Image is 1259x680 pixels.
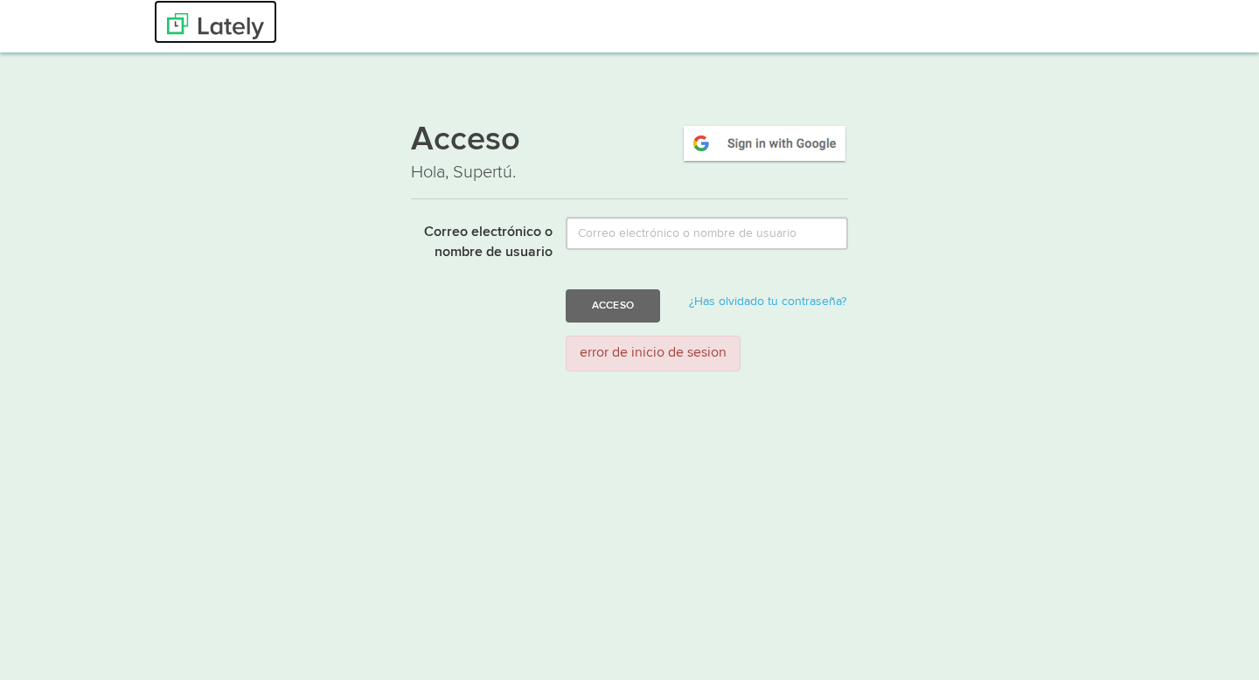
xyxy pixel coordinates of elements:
[580,346,727,360] font: error de inicio de sesion
[689,295,846,308] a: ¿Has olvidado tu contraseña?
[566,289,660,323] button: Acceso
[167,13,264,39] img: Últimamente
[681,123,848,163] img: google-signin.png
[411,162,516,183] font: Hola, Supertú.
[424,226,553,260] font: Correo electrónico o nombre de usuario
[592,300,634,310] font: Acceso
[411,124,520,157] font: Acceso
[566,217,848,250] input: Correo electrónico o nombre de usuario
